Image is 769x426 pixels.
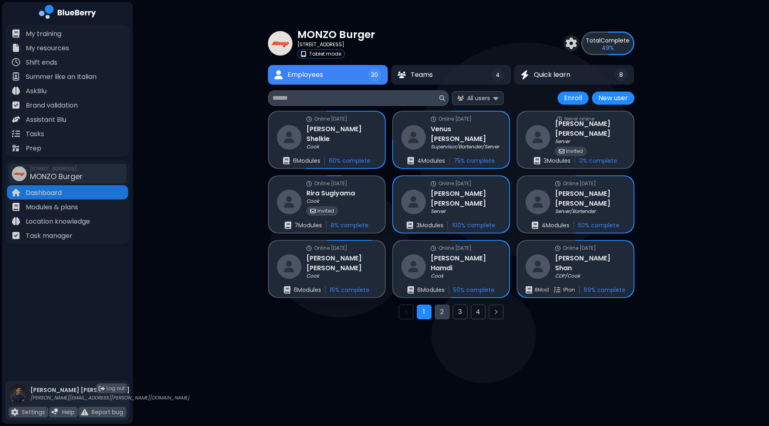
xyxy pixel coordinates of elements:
[526,190,550,214] img: restaurant
[309,51,341,57] p: Tablet mode
[26,58,57,67] p: Shift ends
[12,72,20,81] img: file icon
[555,189,625,209] h3: [PERSON_NAME] [PERSON_NAME]
[284,286,290,294] img: enrollments
[431,208,445,215] p: Server
[559,148,564,154] img: invited
[544,157,571,164] p: 3 Module s
[26,231,72,241] p: Task manager
[26,115,66,125] p: Assistant Blu
[329,157,371,164] p: 60 % complete
[26,29,61,39] p: My training
[563,287,575,293] p: 1 Plan
[26,86,47,96] p: AskBlu
[30,166,83,172] span: [STREET_ADDRESS]
[555,208,596,215] p: Server/Bartender
[293,157,320,164] p: 6 Module s
[317,208,334,214] p: Invited
[555,119,625,139] h3: [PERSON_NAME] [PERSON_NAME]
[11,408,18,416] img: file icon
[306,181,312,186] img: online status
[12,144,20,152] img: file icon
[99,386,105,392] img: logout
[306,253,377,273] h3: [PERSON_NAME] [PERSON_NAME]
[306,117,312,122] img: online status
[399,305,414,319] button: Previous page
[12,29,20,38] img: file icon
[26,43,69,53] p: My resources
[314,116,347,122] p: Online [DATE]
[392,111,510,169] a: online statusOnline [DATE]restaurantVenus [PERSON_NAME]Supervisor/Bartender/Serverenrollments4Mod...
[62,408,74,416] p: Help
[619,71,623,78] span: 8
[285,222,291,229] img: enrollments
[563,245,596,251] p: Online [DATE]
[431,181,436,186] img: online status
[558,92,589,105] button: Enroll
[411,70,433,80] span: Teams
[521,70,529,80] img: Quick learn
[297,41,344,48] p: [STREET_ADDRESS]
[586,36,600,45] span: Total
[438,245,472,251] p: Online [DATE]
[534,70,570,80] span: Quick learn
[438,180,472,187] p: Online [DATE]
[26,72,97,82] p: Summer like an Italian
[592,92,634,105] button: New user
[268,65,388,85] button: EmployeesEmployees30
[268,240,386,298] a: online statusOnline [DATE]restaurant[PERSON_NAME] [PERSON_NAME]Cookenrollments6Modules16% complete
[586,37,630,44] p: Complete
[288,70,323,80] span: Employees
[26,101,78,110] p: Brand validation
[306,124,377,144] h3: [PERSON_NAME] Shelkie
[12,188,20,197] img: file icon
[555,253,625,273] h3: [PERSON_NAME] Shan
[401,190,426,214] img: restaurant
[454,157,495,164] p: 75 % complete
[9,384,27,411] img: profile photo
[416,222,443,229] p: 3 Module s
[30,386,189,394] p: [PERSON_NAME] [PERSON_NAME]
[295,222,322,229] p: 7 Module s
[12,217,20,225] img: file icon
[391,65,511,85] button: TeamsTeams4
[526,125,550,150] img: restaurant
[471,305,486,319] button: Go to page 4
[306,273,319,279] p: Cook
[12,87,20,95] img: file icon
[306,188,355,198] h3: Rira Sugiyama
[12,203,20,211] img: file icon
[310,208,316,214] img: invited
[555,138,570,145] p: Server
[439,95,445,101] img: search icon
[489,305,504,319] button: Next page
[277,190,301,214] img: restaurant
[52,408,59,416] img: file icon
[277,125,301,150] img: restaurant
[517,111,634,169] a: online statusNever onlinerestaurant[PERSON_NAME] [PERSON_NAME]ServerinvitedInvitedenrollments3Mod...
[330,286,369,294] p: 16 % complete
[407,222,413,229] img: enrollments
[26,217,90,226] p: Location knowledge
[306,246,312,251] img: online status
[457,96,464,101] img: All users
[12,58,20,66] img: file icon
[555,181,560,186] img: online status
[438,116,472,122] p: Online [DATE]
[392,240,510,298] a: online statusOnline [DATE]restaurant[PERSON_NAME] HamdiCookenrollments6Modules50% complete
[602,44,614,52] p: 49 %
[12,166,27,181] img: company thumbnail
[26,188,62,198] p: Dashboard
[517,175,634,233] a: online statusOnline [DATE]restaurant[PERSON_NAME] [PERSON_NAME]Server/Bartenderenrollments4Module...
[407,286,414,294] img: enrollments
[493,94,498,102] img: expand
[467,94,490,102] span: All users
[542,222,569,229] p: 4 Module s
[526,286,532,294] img: modules
[268,31,292,56] img: company thumbnail
[555,246,560,251] img: online status
[435,305,450,319] button: Go to page 2
[398,72,406,78] img: Teams
[431,189,501,209] h3: [PERSON_NAME] [PERSON_NAME]
[12,44,20,52] img: file icon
